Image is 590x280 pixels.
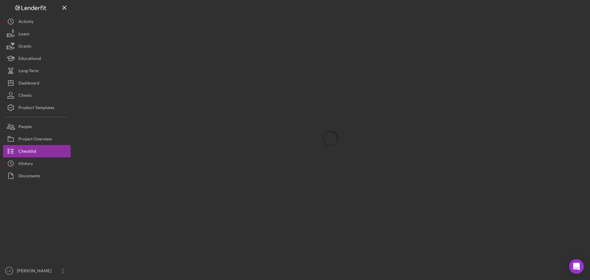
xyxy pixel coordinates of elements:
[569,259,584,274] div: Open Intercom Messenger
[3,65,71,77] button: Long-Term
[18,77,39,91] div: Dashboard
[15,265,55,278] div: [PERSON_NAME]
[3,89,71,101] button: Clients
[3,28,71,40] button: Loans
[3,170,71,182] button: Documents
[3,15,71,28] button: Activity
[18,52,41,66] div: Educational
[18,133,52,147] div: Project Overview
[18,40,31,54] div: Grants
[18,15,33,29] div: Activity
[18,101,54,115] div: Product Templates
[3,145,71,157] button: Checklist
[18,65,39,78] div: Long-Term
[3,133,71,145] button: Project Overview
[18,89,32,103] div: Clients
[3,265,71,277] button: LR[PERSON_NAME]
[18,145,36,159] div: Checklist
[18,28,29,41] div: Loans
[3,40,71,52] button: Grants
[18,170,40,183] div: Documents
[3,77,71,89] button: Dashboard
[3,101,71,114] button: Product Templates
[7,269,11,273] text: LR
[18,157,33,171] div: History
[3,52,71,65] button: Educational
[3,157,71,170] button: History
[18,120,32,134] div: People
[3,120,71,133] button: People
